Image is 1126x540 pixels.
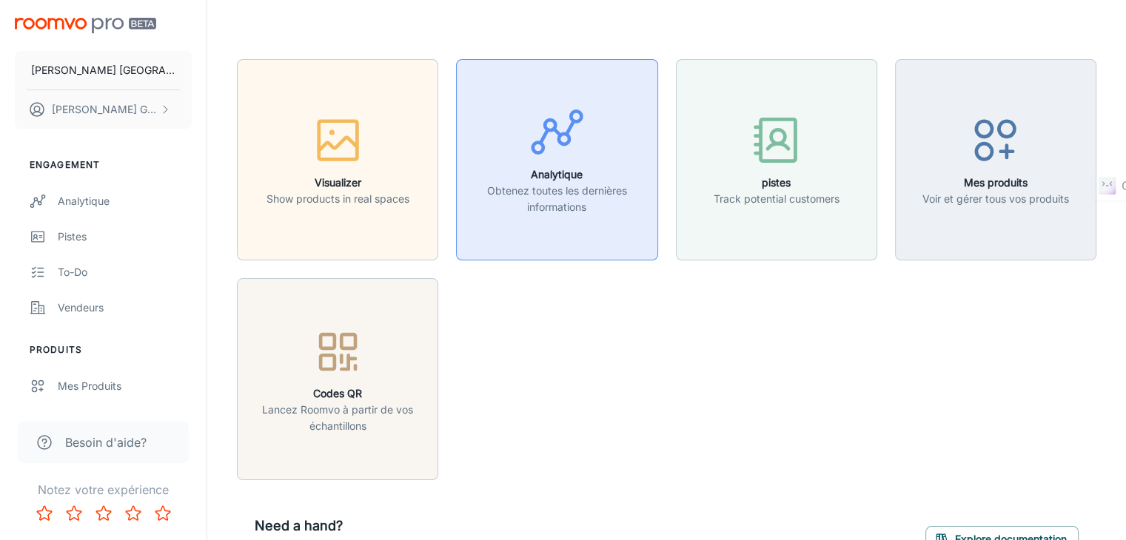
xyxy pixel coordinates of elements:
h6: Need a hand? [255,516,660,536]
div: Vendeurs [58,300,192,316]
p: [PERSON_NAME] Gosselin [52,101,156,118]
p: Voir et gérer tous vos produits [922,191,1069,207]
p: Obtenez toutes les dernières informations [466,183,648,215]
p: Notez votre expérience [12,481,195,499]
h6: Codes QR [247,385,429,402]
img: Roomvo PRO Beta [15,18,156,33]
p: Track potential customers [714,191,840,207]
button: Rate 4 star [118,499,148,528]
button: Rate 3 star [89,499,118,528]
div: pistes [58,229,192,245]
button: Mes produitsVoir et gérer tous vos produits [895,59,1096,260]
h6: Visualizer [267,175,409,191]
p: Lancez Roomvo à partir de vos échantillons [247,402,429,434]
a: pistesTrack potential customers [676,152,877,166]
div: Analytique [58,193,192,209]
h6: pistes [714,175,840,191]
button: VisualizerShow products in real spaces [237,59,438,260]
button: AnalytiqueObtenez toutes les dernières informations [456,59,657,260]
h6: Analytique [466,166,648,183]
a: Codes QRLancez Roomvo à partir de vos échantillons [237,371,438,385]
button: [PERSON_NAME] Gosselin [15,90,192,129]
button: Rate 5 star [148,499,178,528]
div: Mes produits [58,378,192,394]
button: [PERSON_NAME] [GEOGRAPHIC_DATA] [15,51,192,90]
button: Codes QRLancez Roomvo à partir de vos échantillons [237,278,438,479]
a: AnalytiqueObtenez toutes les dernières informations [456,152,657,166]
button: Rate 1 star [30,499,59,528]
p: Show products in real spaces [267,191,409,207]
button: pistesTrack potential customers [676,59,877,260]
span: Besoin d'aide? [65,433,147,451]
p: [PERSON_NAME] [GEOGRAPHIC_DATA] [31,62,175,78]
a: Mes produitsVoir et gérer tous vos produits [895,152,1096,166]
h6: Mes produits [922,175,1069,191]
div: To-do [58,264,192,280]
button: Rate 2 star [59,499,89,528]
